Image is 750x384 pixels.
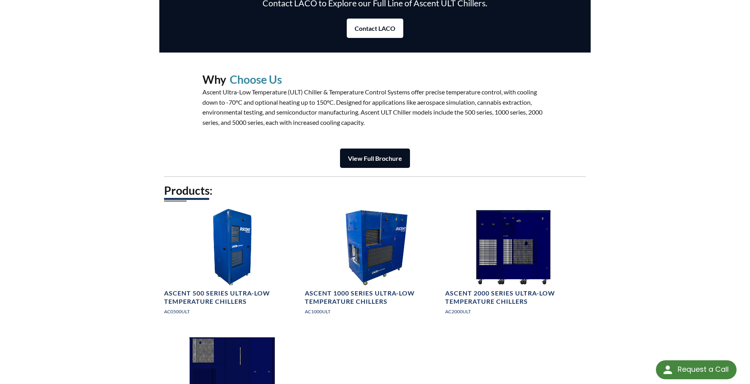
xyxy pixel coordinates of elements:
h4: Ascent 2000 Series Ultra-Low Temperature Chillers [445,289,581,306]
p: AC0500ULT [164,308,300,315]
a: View Full Brochure [340,149,410,168]
h4: Ascent 500 Series Ultra-Low Temperature Chillers [164,289,300,306]
a: Contact LACO [347,19,403,38]
strong: View Full Brochure [348,154,402,162]
h2: Products: [164,183,586,198]
img: round button [661,363,674,376]
a: Ascent Chiller 500 Series Image 1Ascent 500 Series Ultra-Low Temperature ChillersAC0500ULT [164,209,300,322]
p: AC2000ULT [445,308,581,315]
h4: Ascent 1000 Series Ultra-Low Temperature Chillers [305,289,440,306]
p: AC1000ULT [305,308,440,315]
a: Ascent Chiller 2000 Series 1Ascent 2000 Series Ultra-Low Temperature ChillersAC2000ULT [445,209,581,322]
strong: Contact LACO [355,24,395,32]
h2: Choose Us [230,73,282,86]
h2: Why [202,73,226,86]
div: Request a Call [656,360,737,379]
a: Ascent Chiller 1000 Series 1Ascent 1000 Series Ultra-Low Temperature ChillersAC1000ULT [305,209,440,322]
p: Ascent Ultra-Low Temperature (ULT) Chiller & Temperature Control Systems offer precise temperatur... [202,87,547,127]
div: Request a Call [678,360,729,378]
